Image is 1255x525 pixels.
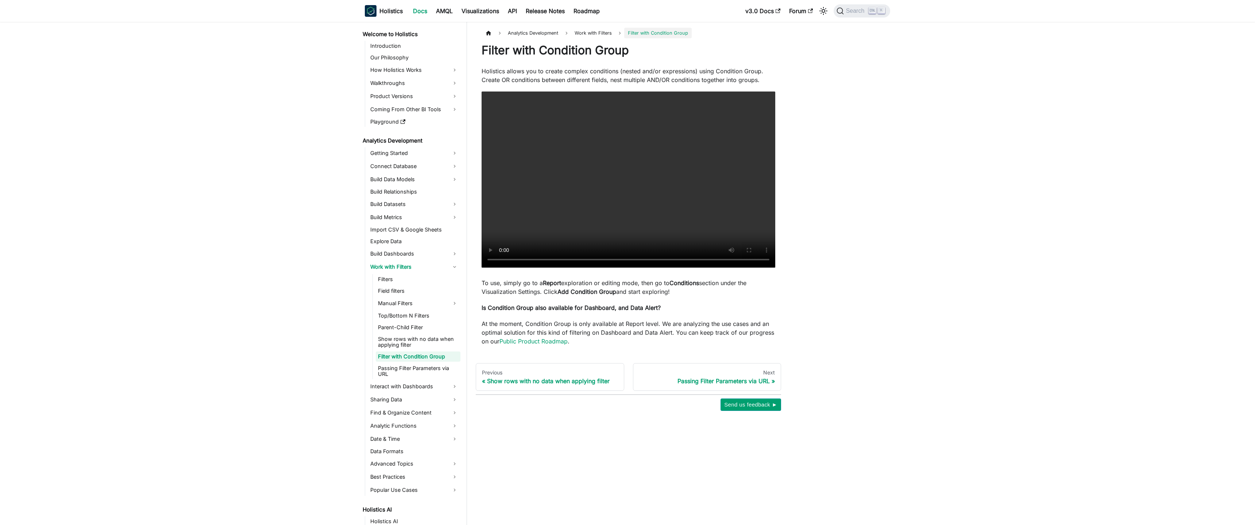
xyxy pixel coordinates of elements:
[368,458,460,470] a: Advanced Topics
[721,398,781,411] button: Send us feedback ►
[368,394,460,405] a: Sharing Data
[844,8,869,14] span: Search
[878,7,885,14] kbd: K
[482,28,775,38] nav: Breadcrumbs
[365,5,403,17] a: HolisticsHolistics
[482,28,495,38] a: Home page
[368,187,460,197] a: Build Relationships
[499,338,568,345] a: Public Product Roadmap
[365,5,376,17] img: Holistics
[368,248,460,260] a: Build Dashboards
[376,274,460,284] a: Filters
[376,322,460,332] a: Parent-Child Filter
[368,484,460,496] a: Popular Use Cases
[569,5,604,17] a: Roadmap
[360,505,460,515] a: Holistics AI
[368,211,460,223] a: Build Metrics
[457,5,503,17] a: Visualizations
[633,363,781,391] a: NextPassing Filter Parameters via URL
[376,351,460,362] a: Filter with Condition Group
[543,279,561,287] strong: Report
[360,29,460,39] a: Welcome to Holistics
[368,52,460,63] a: Our Philosophy
[476,363,624,391] a: PreviousShow rows with no data when applying filter
[368,41,460,51] a: Introduction
[368,225,460,235] a: Import CSV & Google Sheets
[476,363,781,391] nav: Docs pages
[482,279,775,296] p: To use, simply go to a exploration or editing mode, then go to section under the Visualization Se...
[368,261,460,273] a: Work with Filters
[358,22,467,525] nav: Docs sidebar
[376,363,460,379] a: Passing Filter Parameters via URL
[521,5,569,17] a: Release Notes
[669,279,699,287] strong: Conditions
[368,90,460,102] a: Product Versions
[368,471,460,483] a: Best Practices
[376,311,460,321] a: Top/Bottom N Filters
[376,334,460,350] a: Show rows with no data when applying filter
[724,400,777,409] span: Send us feedback ►
[368,407,460,419] a: Find & Organize Content
[482,67,775,84] p: Holistics allows you to create complex conditions (nested and/or expressions) using Condition Gro...
[557,288,616,295] strong: Add Condition Group
[503,5,521,17] a: API
[368,381,460,392] a: Interact with Dashboards
[482,92,775,268] video: Your browser does not support embedding video, but you can .
[368,174,460,185] a: Build Data Models
[432,5,457,17] a: AMQL
[368,160,460,172] a: Connect Database
[368,236,460,246] a: Explore Data
[785,5,817,17] a: Forum
[482,369,618,376] div: Previous
[504,28,562,38] span: Analytics Development
[368,433,460,445] a: Date & Time
[834,4,890,17] button: Search (Ctrl+K)
[376,297,460,309] a: Manual Filters
[368,117,460,127] a: Playground
[368,77,460,89] a: Walkthroughs
[368,446,460,456] a: Data Formats
[624,28,692,38] span: Filter with Condition Group
[409,5,432,17] a: Docs
[368,420,460,432] a: Analytic Functions
[360,136,460,146] a: Analytics Development
[818,5,829,17] button: Switch between dark and light mode (currently light mode)
[482,319,775,346] p: At the moment, Condition Group is only available at Report level. We are analyzing the use cases ...
[368,147,460,159] a: Getting Started
[379,7,403,15] b: Holistics
[368,104,460,115] a: Coming From Other BI Tools
[639,369,775,376] div: Next
[482,304,661,311] strong: Is Condition Group also available for Dashboard, and Data Alert?
[376,286,460,296] a: Field filters
[741,5,785,17] a: v3.0 Docs
[368,198,460,210] a: Build Datasets
[482,43,775,58] h1: Filter with Condition Group
[639,377,775,385] div: Passing Filter Parameters via URL
[368,64,460,76] a: How Holistics Works
[482,377,618,385] div: Show rows with no data when applying filter
[571,28,615,38] span: Work with Filters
